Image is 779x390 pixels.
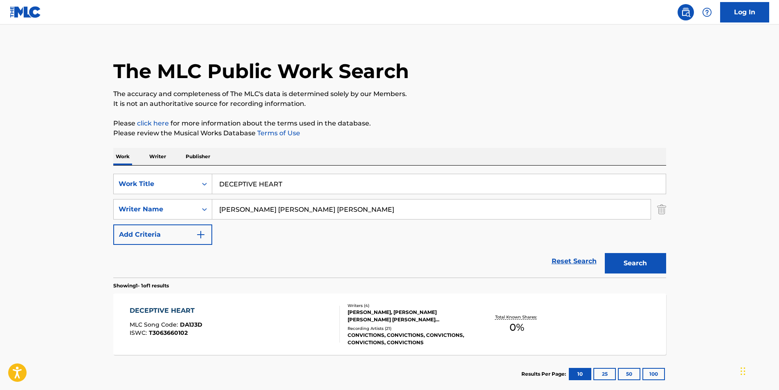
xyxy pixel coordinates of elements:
[642,368,665,380] button: 100
[657,199,666,220] img: Delete Criterion
[119,204,192,214] div: Writer Name
[348,325,471,332] div: Recording Artists ( 21 )
[113,119,666,128] p: Please for more information about the terms used in the database.
[113,282,169,289] p: Showing 1 - 1 of 1 results
[119,179,192,189] div: Work Title
[149,329,188,336] span: T3063660102
[196,230,206,240] img: 9d2ae6d4665cec9f34b9.svg
[147,148,168,165] p: Writer
[678,4,694,20] a: Public Search
[348,332,471,346] div: CONVICTIONS, CONVICTIONS, CONVICTIONS, CONVICTIONS, CONVICTIONS
[548,252,601,270] a: Reset Search
[113,174,666,278] form: Search Form
[113,59,409,83] h1: The MLC Public Work Search
[113,89,666,99] p: The accuracy and completeness of The MLC's data is determined solely by our Members.
[510,320,524,335] span: 0 %
[593,368,616,380] button: 25
[113,224,212,245] button: Add Criteria
[521,370,568,378] p: Results Per Page:
[183,148,213,165] p: Publisher
[113,294,666,355] a: DECEPTIVE HEARTMLC Song Code:DA1J3DISWC:T3063660102Writers (4)[PERSON_NAME], [PERSON_NAME] [PERSO...
[605,253,666,273] button: Search
[699,4,715,20] div: Help
[256,129,300,137] a: Terms of Use
[569,368,591,380] button: 10
[137,119,169,127] a: click here
[130,321,180,328] span: MLC Song Code :
[348,309,471,323] div: [PERSON_NAME], [PERSON_NAME] [PERSON_NAME] [PERSON_NAME] [PERSON_NAME] [PERSON_NAME]
[741,359,745,383] div: Drag
[738,351,779,390] iframe: Chat Widget
[113,148,132,165] p: Work
[130,329,149,336] span: ISWC :
[618,368,640,380] button: 50
[681,7,691,17] img: search
[180,321,202,328] span: DA1J3D
[113,128,666,138] p: Please review the Musical Works Database
[720,2,769,22] a: Log In
[495,314,539,320] p: Total Known Shares:
[113,99,666,109] p: It is not an authoritative source for recording information.
[130,306,202,316] div: DECEPTIVE HEART
[348,303,471,309] div: Writers ( 4 )
[702,7,712,17] img: help
[10,6,41,18] img: MLC Logo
